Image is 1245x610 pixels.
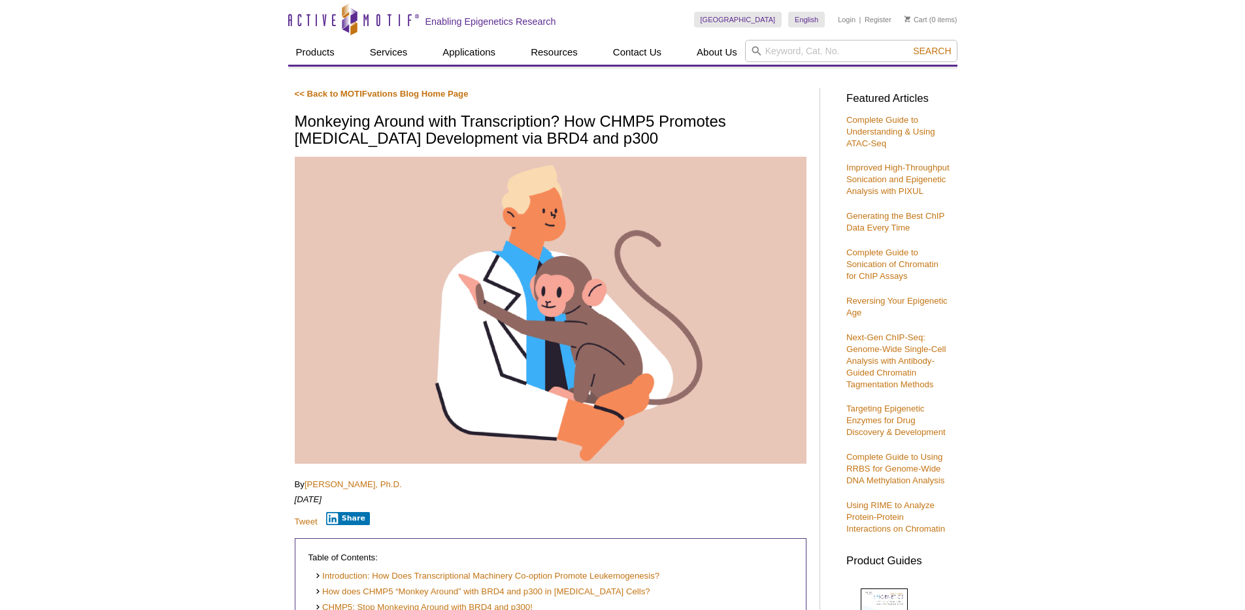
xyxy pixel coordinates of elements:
[295,157,806,464] img: DNA surgery
[305,479,402,489] a: [PERSON_NAME], Ph.D.
[859,12,861,27] li: |
[846,500,945,534] a: Using RIME to Analyze Protein-Protein Interactions on Chromatin
[295,494,322,504] em: [DATE]
[295,89,469,99] a: << Back to MOTIFvations Blog Home Page
[846,115,935,148] a: Complete Guide to Understanding & Using ATAC-Seq
[315,570,660,583] a: Introduction: How Does Transcriptional Machinery Co-option Promote Leukemogenesis?
[905,15,927,24] a: Cart
[905,12,957,27] li: (0 items)
[362,40,416,65] a: Services
[846,163,950,196] a: Improved High-Throughput Sonication and Epigenetic Analysis with PIXUL
[295,517,318,526] a: Tweet
[326,512,370,525] button: Share
[905,16,910,22] img: Your Cart
[846,452,944,485] a: Complete Guide to Using RRBS for Genome-Wide DNA Methylation Analysis
[846,93,951,104] h3: Featured Articles
[745,40,957,62] input: Keyword, Cat. No.
[295,113,806,149] h1: Monkeying Around with Transcription? How CHMP5 Promotes [MEDICAL_DATA] Development via BRD4 and p300
[288,40,342,65] a: Products
[788,12,825,27] a: English
[523,40,586,65] a: Resources
[295,479,806,490] p: By
[425,16,556,27] h2: Enabling Epigenetics Research
[838,15,855,24] a: Login
[846,211,944,233] a: Generating the Best ChIP Data Every Time
[308,552,793,564] p: Table of Contents:
[605,40,669,65] a: Contact Us
[846,296,948,317] a: Reversing Your Epigenetic Age
[846,332,946,389] a: Next-Gen ChIP-Seq: Genome-Wide Single-Cell Analysis with Antibody-Guided Chromatin Tagmentation M...
[689,40,745,65] a: About Us
[694,12,782,27] a: [GEOGRAPHIC_DATA]
[909,45,955,57] button: Search
[435,40,503,65] a: Applications
[846,248,938,281] a: Complete Guide to Sonication of Chromatin for ChIP Assays
[913,46,951,56] span: Search
[315,586,650,598] a: How does CHMP5 “Monkey Around” with BRD4 and p300 in [MEDICAL_DATA] Cells?
[846,404,946,437] a: Targeting Epigenetic Enzymes for Drug Discovery & Development
[865,15,891,24] a: Register
[846,548,951,567] h3: Product Guides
